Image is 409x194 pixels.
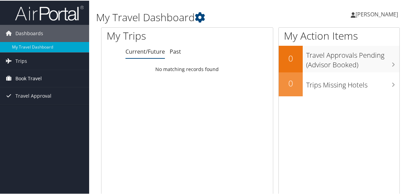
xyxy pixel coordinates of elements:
[15,52,27,69] span: Trips
[125,47,165,55] a: Current/Future
[279,45,399,71] a: 0Travel Approvals Pending (Advisor Booked)
[170,47,181,55] a: Past
[279,52,303,64] h2: 0
[306,46,399,69] h3: Travel Approvals Pending (Advisor Booked)
[96,10,302,24] h1: My Travel Dashboard
[279,77,303,88] h2: 0
[356,10,398,17] span: [PERSON_NAME]
[15,4,84,20] img: airportal-logo.png
[279,28,399,42] h1: My Action Items
[306,76,399,89] h3: Trips Missing Hotels
[101,63,273,75] td: No matching records found
[15,87,51,104] span: Travel Approval
[15,69,42,86] span: Book Travel
[351,3,405,24] a: [PERSON_NAME]
[107,28,196,42] h1: My Trips
[279,72,399,96] a: 0Trips Missing Hotels
[15,24,43,41] span: Dashboards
